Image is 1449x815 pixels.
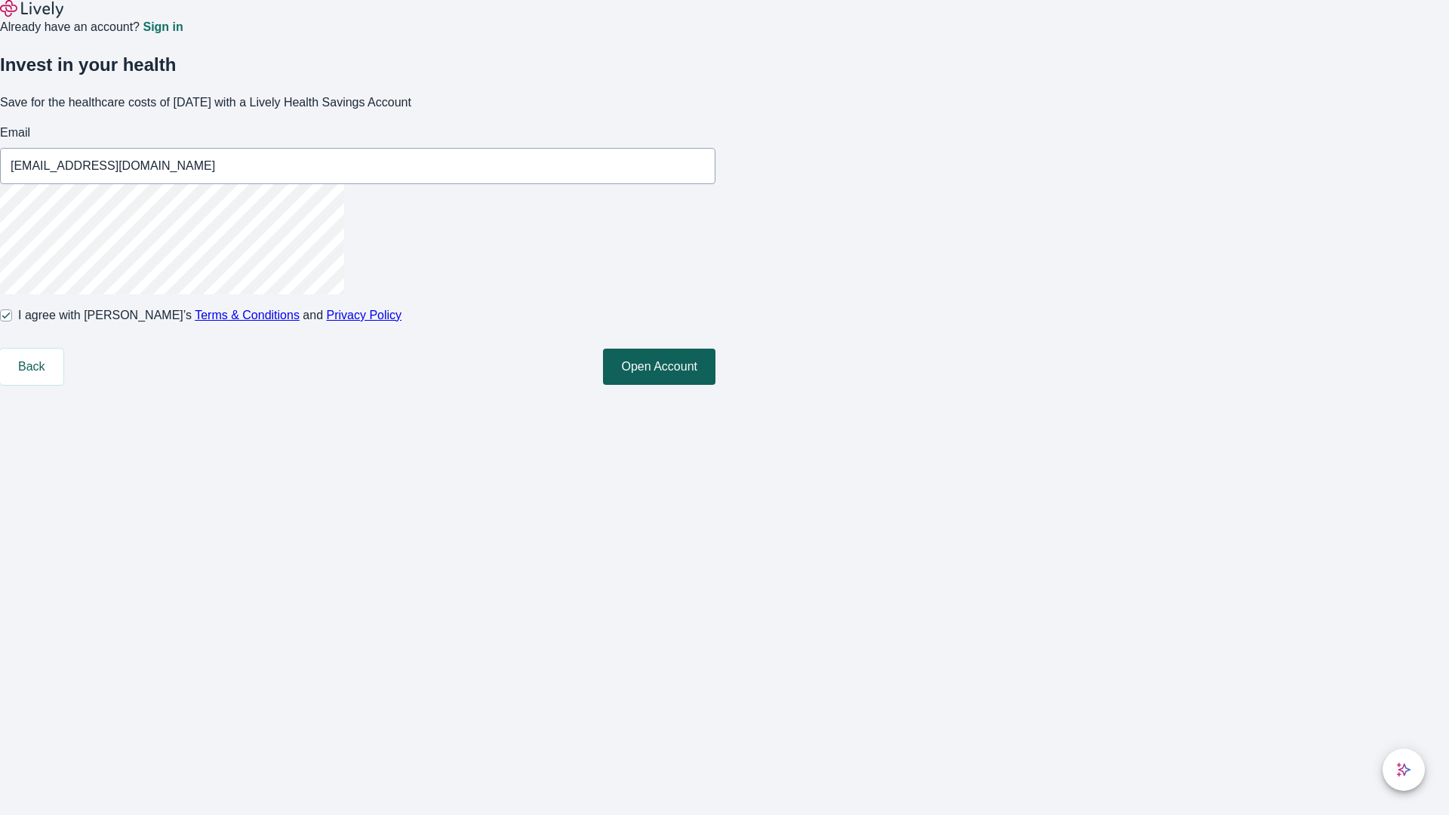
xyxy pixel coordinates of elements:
a: Terms & Conditions [195,309,300,321]
svg: Lively AI Assistant [1396,762,1411,777]
a: Privacy Policy [327,309,402,321]
button: Open Account [603,349,715,385]
a: Sign in [143,21,183,33]
button: chat [1383,749,1425,791]
span: I agree with [PERSON_NAME]’s and [18,306,401,324]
